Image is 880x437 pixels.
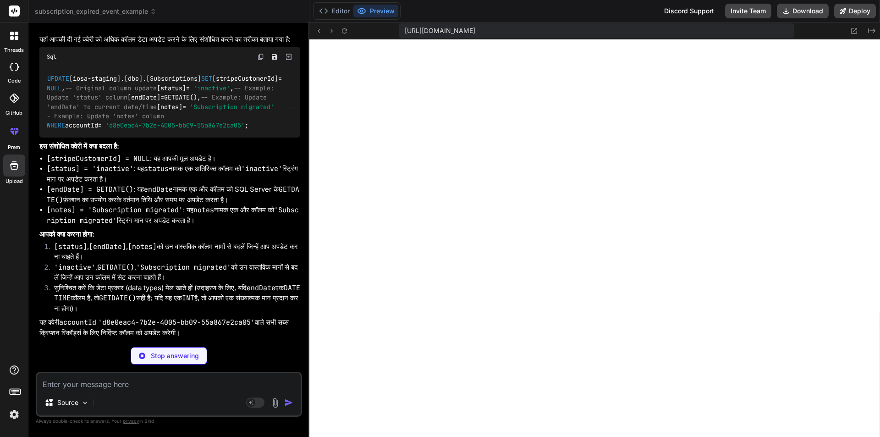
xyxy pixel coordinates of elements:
[4,46,24,54] label: threads
[151,351,199,360] p: Stop answering
[39,142,119,150] strong: इस संशोधित क्वेरी में क्या बदला है:
[834,4,876,18] button: Deploy
[47,185,133,194] code: [endDate] = GETDATE()
[35,7,156,16] span: subscription_expired_event_example
[123,418,139,424] span: privacy
[47,84,278,101] span: -- Example: Update 'status' column
[136,263,231,272] code: 'Subscription migrated'
[89,242,126,251] code: [endDate]
[241,164,282,173] code: 'inactive'
[99,293,136,303] code: GETDATE()
[777,4,829,18] button: Download
[144,185,173,194] code: endDate
[5,177,23,185] label: Upload
[193,205,214,215] code: notes
[270,398,280,408] img: attachment
[47,103,292,120] span: -- Example: Update 'notes' column
[315,5,353,17] button: Editor
[268,50,281,63] button: Save file
[47,184,300,205] li: : यह नामक एक और कॉलम को SQL Server के फ़ंक्शन का उपयोग करके वर्तमान तिथि और समय पर अपडेट करता है।
[8,144,20,151] label: prem
[278,75,282,83] span: =
[247,283,275,293] code: endDate
[5,109,22,117] label: GitHub
[47,283,300,314] li: सुनिश्चित करें कि डेटा प्रकार (data types) मेल खाते हों (उदाहरण के लिए, यदि एक कॉलम है, तो सही है...
[47,84,61,92] span: NULL
[659,4,720,18] div: Discord Support
[47,122,65,130] span: WHERE
[201,75,212,83] span: SET
[105,122,245,130] span: 'd8e0eac4-7b2e-4005-bb09-55a867e2ca05'
[54,242,87,251] code: [status]
[190,103,274,111] span: 'Subscription migrated'
[47,185,299,205] code: GETDATE()
[47,53,56,61] span: Sql
[81,399,89,407] img: Pick Models
[98,122,102,130] span: =
[47,94,270,111] span: -- Example: Update 'endDate' to current date/time
[144,164,169,173] code: status
[97,263,134,272] code: GETDATE()
[47,205,300,226] li: : यह नामक एक और कॉलम को स्ट्रिंग मान पर अपडेट करता है।
[193,84,230,92] span: 'inactive'
[39,317,300,338] p: यह क्वेरी वाले सभी सब्सक्रिप्शन रिकॉर्ड्स के लिए निर्दिष्ट कॉलम को अपडेट करेगी।
[98,318,255,327] code: 'd8e0eac4-7b2e-4005-bb09-55a867e2ca05'
[257,53,264,61] img: copy
[160,94,164,102] span: =
[59,318,96,327] code: accountId
[47,154,300,164] li: : यह आपकी मूल अपडेट है।
[284,398,293,407] img: icon
[47,75,69,83] span: UPDATE
[65,84,157,92] span: -- Original column update
[6,407,22,422] img: settings
[47,164,133,173] code: [status] = 'inactive'
[47,205,299,225] code: 'Subscription migrated'
[47,262,300,283] li: , , को उन वास्तविक मानों से बदलें जिन्हें आप उन कॉलम में सेट करना चाहते हैं।
[36,417,302,426] p: Always double-check its answers. Your in Bind
[309,39,880,437] iframe: Preview
[186,84,190,92] span: =
[353,5,398,17] button: Preview
[182,103,186,111] span: =
[54,263,95,272] code: 'inactive'
[88,75,91,83] span: -
[128,242,157,251] code: [notes]
[47,242,300,262] li: , , को उन वास्तविक कॉलम नामों से बदलें जिन्हें आप अपडेट करना चाहते हैं।
[39,230,94,238] strong: आपको क्या करना होगा:
[47,164,300,184] li: : यह नामक एक अतिरिक्त कॉलम को स्ट्रिंग मान पर अपडेट करता है।
[47,205,183,215] code: [notes] = 'Subscription migrated'
[47,74,292,130] code: [iosa staging].[dbo].[Subscriptions] [stripeCustomerId] , [status] , [endDate] GETDATE(), [notes]...
[182,293,194,303] code: INT
[405,26,475,35] span: [URL][DOMAIN_NAME]
[39,34,300,45] p: यहाँ आपकी दी गई क्वेरी को अधिक कॉलम डेटा अपडेट करने के लिए संशोधित करने का तरीका बताया गया है:
[57,398,78,407] p: Source
[146,21,150,30] code: ,
[285,53,293,61] img: Open in Browser
[8,77,21,85] label: code
[725,4,771,18] button: Invite Team
[47,154,150,163] code: [stripeCustomerId] = NULL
